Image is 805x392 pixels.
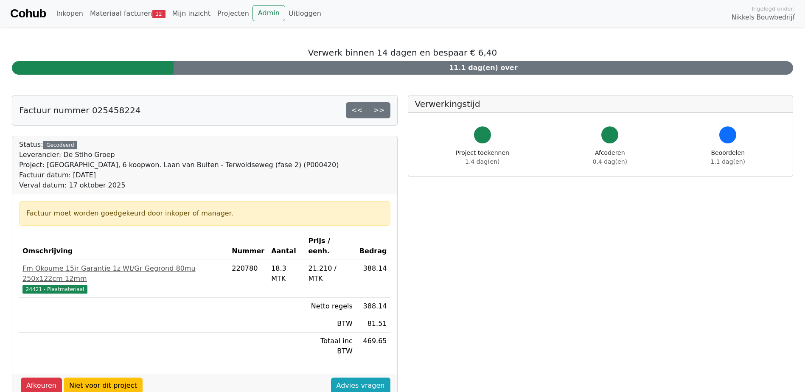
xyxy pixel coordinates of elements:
[12,48,793,58] h5: Verwerk binnen 14 dagen en bespaar € 6,40
[309,263,353,284] div: 21.210 / MTK
[465,158,499,165] span: 1.4 dag(en)
[356,315,390,333] td: 81.51
[19,150,339,160] div: Leverancier: De Stiho Groep
[22,263,225,294] a: Fm Okoume 15jr Garantie 1z Wt/Gr Gegrond 80mu 250x122cm 12mm24421 - Plaatmateriaal
[305,315,356,333] td: BTW
[268,232,305,260] th: Aantal
[22,263,225,284] div: Fm Okoume 15jr Garantie 1z Wt/Gr Gegrond 80mu 250x122cm 12mm
[252,5,285,21] a: Admin
[87,5,169,22] a: Materiaal facturen12
[593,158,627,165] span: 0.4 dag(en)
[285,5,325,22] a: Uitloggen
[305,232,356,260] th: Prijs / eenh.
[415,99,786,109] h5: Verwerkingstijd
[152,10,165,18] span: 12
[26,208,383,218] div: Factuur moet worden goedgekeurd door inkoper of manager.
[214,5,252,22] a: Projecten
[593,148,627,166] div: Afcoderen
[43,141,77,149] div: Gecodeerd
[22,285,87,294] span: 24421 - Plaatmateriaal
[356,232,390,260] th: Bedrag
[19,160,339,170] div: Project: [GEOGRAPHIC_DATA], 6 koopwon. Laan van Buiten - Terwoldseweg (fase 2) (P000420)
[356,260,390,298] td: 388.14
[19,105,140,115] h5: Factuur nummer 025458224
[356,298,390,315] td: 388.14
[346,102,368,118] a: <<
[10,3,46,24] a: Cohub
[228,232,268,260] th: Nummer
[368,102,390,118] a: >>
[305,333,356,360] td: Totaal inc BTW
[356,333,390,360] td: 469.65
[53,5,86,22] a: Inkopen
[174,61,793,75] div: 11.1 dag(en) over
[19,232,228,260] th: Omschrijving
[711,158,745,165] span: 1.1 dag(en)
[19,170,339,180] div: Factuur datum: [DATE]
[228,260,268,298] td: 220780
[169,5,214,22] a: Mijn inzicht
[456,148,509,166] div: Project toekennen
[19,180,339,190] div: Verval datum: 17 oktober 2025
[19,140,339,190] div: Status:
[305,298,356,315] td: Netto regels
[271,263,301,284] div: 18.3 MTK
[732,13,795,22] span: Nikkels Bouwbedrijf
[711,148,745,166] div: Beoordelen
[752,5,795,13] span: Ingelogd onder:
